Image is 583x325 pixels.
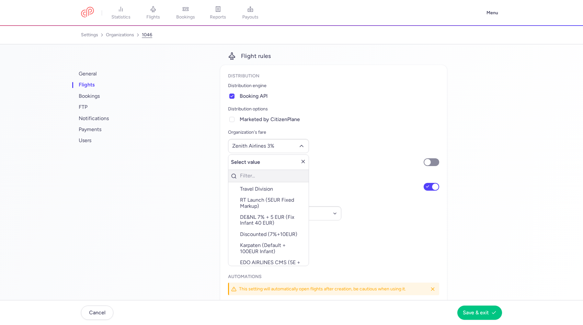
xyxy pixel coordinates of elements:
[229,117,234,122] input: Marketed by CitizenPlane
[250,258,439,266] span: Allows edit flights
[146,14,160,20] span: flights
[75,102,156,113] button: FTP
[228,155,309,170] p: Select value
[234,6,267,20] a: payouts
[106,30,134,40] a: organizations
[75,135,156,146] button: users
[228,139,309,153] button: Zenith Airlines 3%
[228,184,309,195] label: Travel Division
[228,184,420,190] span: Allow selling dates edition
[75,79,156,90] button: flights
[105,6,137,20] a: statistics
[228,129,439,136] p: Organization's fare
[239,173,306,179] input: Filter...
[202,6,234,20] a: reports
[228,195,309,212] label: RT Launch (5EUR fixed markup)
[239,286,425,292] div: This setting will automatically open flights after creation, be cautious when using it.
[228,257,309,274] label: EDO AIRLINES CMS (5E + 5%)
[75,113,156,124] button: notifications
[240,92,439,100] span: Booking API
[81,306,113,320] button: Cancel
[242,14,258,20] span: payouts
[75,124,156,135] button: payments
[228,105,439,113] p: Distribution options
[142,30,152,40] a: 1046
[229,94,234,99] input: Booking API
[240,237,439,245] span: Dynamic content
[75,68,156,79] button: general
[111,14,131,20] span: statistics
[176,14,195,20] span: bookings
[81,7,94,19] a: CitizenPlane red outlined logo
[228,274,439,280] h4: Automations
[89,310,106,316] span: Cancel
[228,229,309,240] label: Discounted (7%+10EUR)
[228,228,439,235] h4: Dynamic content
[228,159,420,165] span: Allow round trip price edition
[75,91,156,102] button: bookings
[210,14,226,20] span: reports
[232,143,274,149] span: Zenith Airlines 3%
[457,306,502,320] button: Save & exit
[228,174,439,180] h4: Selling dates
[81,30,98,40] a: settings
[169,6,202,20] a: bookings
[228,212,309,229] label: DE&NL 7% + 5 EUR (Fix infant 40 EUR)
[228,240,309,257] label: Karpaten (default + 100EUR infant)
[228,82,439,90] p: Distribution engine
[463,310,489,316] span: Save & exit
[137,6,169,20] a: flights
[240,116,439,123] span: Marketed by CitizenPlane
[228,73,439,79] h4: Distribution
[220,52,447,60] h3: Flight rules
[483,7,502,19] button: Menu
[250,248,439,255] span: Scraps flights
